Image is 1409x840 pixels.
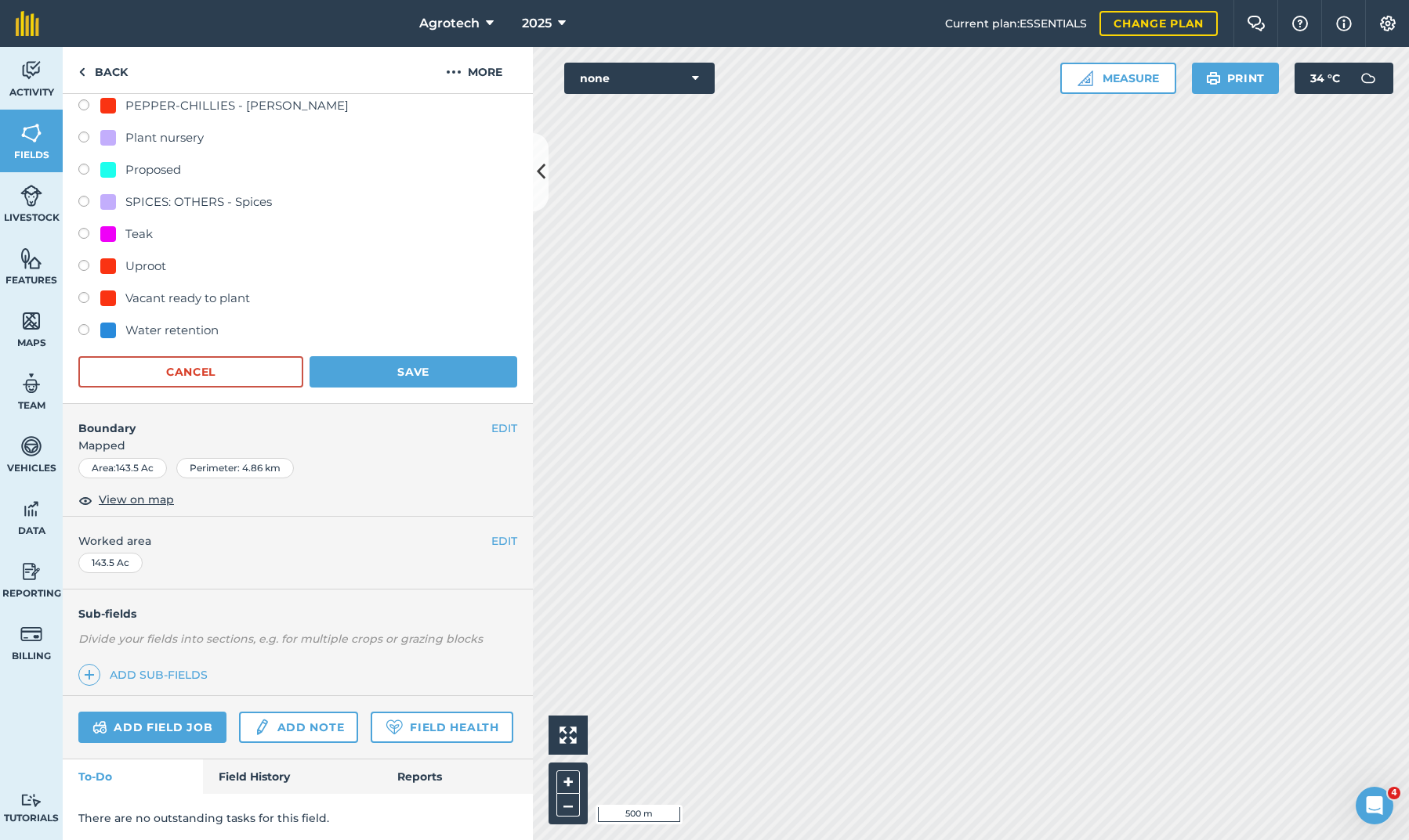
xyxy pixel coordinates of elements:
span: View on map [99,491,174,508]
img: svg+xml;base64,PD94bWwgdmVyc2lvbj0iMS4wIiBlbmNvZGluZz0idXRmLTgiPz4KPCEtLSBHZW5lcmF0b3I6IEFkb2JlIE... [20,560,42,583]
h4: Sub-fields [63,605,533,622]
img: svg+xml;base64,PD94bWwgdmVyc2lvbj0iMS4wIiBlbmNvZGluZz0idXRmLTgiPz4KPCEtLSBHZW5lcmF0b3I6IEFkb2JlIE... [20,372,42,395]
div: Proposed [125,160,181,179]
span: Worked area [78,532,517,550]
a: To-Do [63,759,203,794]
img: svg+xml;base64,PD94bWwgdmVyc2lvbj0iMS4wIiBlbmNvZGluZz0idXRmLTgiPz4KPCEtLSBHZW5lcmF0b3I6IEFkb2JlIE... [20,793,42,808]
img: svg+xml;base64,PHN2ZyB4bWxucz0iaHR0cDovL3d3dy53My5vcmcvMjAwMC9zdmciIHdpZHRoPSIxOCIgaGVpZ2h0PSIyNC... [78,491,92,510]
img: svg+xml;base64,PHN2ZyB4bWxucz0iaHR0cDovL3d3dy53My5vcmcvMjAwMC9zdmciIHdpZHRoPSI1NiIgaGVpZ2h0PSI2MC... [20,121,42,145]
div: Plant nursery [125,128,204,147]
a: Reports [382,759,533,794]
img: svg+xml;base64,PD94bWwgdmVyc2lvbj0iMS4wIiBlbmNvZGluZz0idXRmLTgiPz4KPCEtLSBHZW5lcmF0b3I6IEFkb2JlIE... [20,434,42,458]
div: SPICES: OTHERS - Spices [125,193,272,211]
button: EDIT [491,420,517,437]
a: Field Health [371,712,513,743]
button: none [564,63,715,94]
div: Uproot [125,257,166,276]
button: + [556,770,580,794]
button: 34 °C [1295,63,1393,94]
img: svg+xml;base64,PD94bWwgdmVyc2lvbj0iMS4wIiBlbmNvZGluZz0idXRmLTgiPz4KPCEtLSBHZW5lcmF0b3I6IEFkb2JlIE... [20,59,42,82]
button: Save [310,356,517,388]
a: Field History [203,759,381,794]
img: svg+xml;base64,PD94bWwgdmVyc2lvbj0iMS4wIiBlbmNvZGluZz0idXRmLTgiPz4KPCEtLSBHZW5lcmF0b3I6IEFkb2JlIE... [92,718,107,737]
img: svg+xml;base64,PHN2ZyB4bWxucz0iaHR0cDovL3d3dy53My5vcmcvMjAwMC9zdmciIHdpZHRoPSIxNCIgaGVpZ2h0PSIyNC... [84,665,95,684]
img: Ruler icon [1078,70,1093,86]
button: – [556,794,580,817]
button: More [415,47,533,93]
p: There are no outstanding tasks for this field. [78,809,517,827]
div: Water retention [125,321,219,340]
div: Teak [125,225,153,243]
img: svg+xml;base64,PHN2ZyB4bWxucz0iaHR0cDovL3d3dy53My5vcmcvMjAwMC9zdmciIHdpZHRoPSIxNyIgaGVpZ2h0PSIxNy... [1336,14,1352,33]
a: Back [63,47,143,93]
em: Divide your fields into sections, e.g. for multiple crops or grazing blocks [78,632,483,646]
img: Two speech bubbles overlapping with the left bubble in the forefront [1247,16,1266,31]
img: svg+xml;base64,PD94bWwgdmVyc2lvbj0iMS4wIiBlbmNvZGluZz0idXRmLTgiPz4KPCEtLSBHZW5lcmF0b3I6IEFkb2JlIE... [20,184,42,207]
button: Measure [1060,63,1176,94]
a: Change plan [1099,11,1218,36]
button: Print [1192,63,1280,94]
h4: Boundary [63,404,491,437]
img: svg+xml;base64,PHN2ZyB4bWxucz0iaHR0cDovL3d3dy53My5vcmcvMjAwMC9zdmciIHdpZHRoPSIyMCIgaGVpZ2h0PSIyNC... [446,63,462,81]
img: Four arrows, one pointing top left, one top right, one bottom right and the last bottom left [560,726,577,744]
img: svg+xml;base64,PHN2ZyB4bWxucz0iaHR0cDovL3d3dy53My5vcmcvMjAwMC9zdmciIHdpZHRoPSI5IiBoZWlnaHQ9IjI0Ii... [78,63,85,81]
span: Mapped [63,437,533,454]
img: svg+xml;base64,PD94bWwgdmVyc2lvbj0iMS4wIiBlbmNvZGluZz0idXRmLTgiPz4KPCEtLSBHZW5lcmF0b3I6IEFkb2JlIE... [253,718,270,737]
div: Vacant ready to plant [125,289,250,308]
div: Perimeter : 4.86 km [176,458,294,478]
img: svg+xml;base64,PHN2ZyB4bWxucz0iaHR0cDovL3d3dy53My5vcmcvMjAwMC9zdmciIHdpZHRoPSI1NiIgaGVpZ2h0PSI2MC... [20,247,42,270]
img: A cog icon [1378,16,1397,31]
img: svg+xml;base64,PD94bWwgdmVyc2lvbj0iMS4wIiBlbmNvZGluZz0idXRmLTgiPz4KPCEtLSBHZW5lcmF0b3I6IEFkb2JlIE... [1353,63,1384,94]
span: 34 ° C [1310,63,1340,94]
a: Add note [239,712,358,743]
button: View on map [78,491,174,510]
img: svg+xml;base64,PD94bWwgdmVyc2lvbj0iMS4wIiBlbmNvZGluZz0idXRmLTgiPz4KPCEtLSBHZW5lcmF0b3I6IEFkb2JlIE... [20,497,42,521]
span: Current plan : ESSENTIALS [945,15,1087,32]
div: PEPPER-CHILLIES - [PERSON_NAME] [125,96,349,115]
a: Add field job [78,712,226,743]
span: Agrotech [419,14,480,33]
iframe: Intercom live chat [1356,787,1393,824]
div: Area : 143.5 Ac [78,458,167,478]
img: svg+xml;base64,PHN2ZyB4bWxucz0iaHR0cDovL3d3dy53My5vcmcvMjAwMC9zdmciIHdpZHRoPSIxOSIgaGVpZ2h0PSIyNC... [1206,69,1221,88]
span: 2025 [522,14,552,33]
img: fieldmargin Logo [16,11,39,36]
button: Cancel [78,356,303,388]
img: svg+xml;base64,PD94bWwgdmVyc2lvbj0iMS4wIiBlbmNvZGluZz0idXRmLTgiPz4KPCEtLSBHZW5lcmF0b3I6IEFkb2JlIE... [20,622,42,646]
div: 143.5 Ac [78,553,143,573]
a: Add sub-fields [78,664,214,686]
button: EDIT [491,532,517,550]
img: A question mark icon [1291,16,1309,31]
span: 4 [1388,787,1400,799]
img: svg+xml;base64,PHN2ZyB4bWxucz0iaHR0cDovL3d3dy53My5vcmcvMjAwMC9zdmciIHdpZHRoPSI1NiIgaGVpZ2h0PSI2MC... [20,309,42,333]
